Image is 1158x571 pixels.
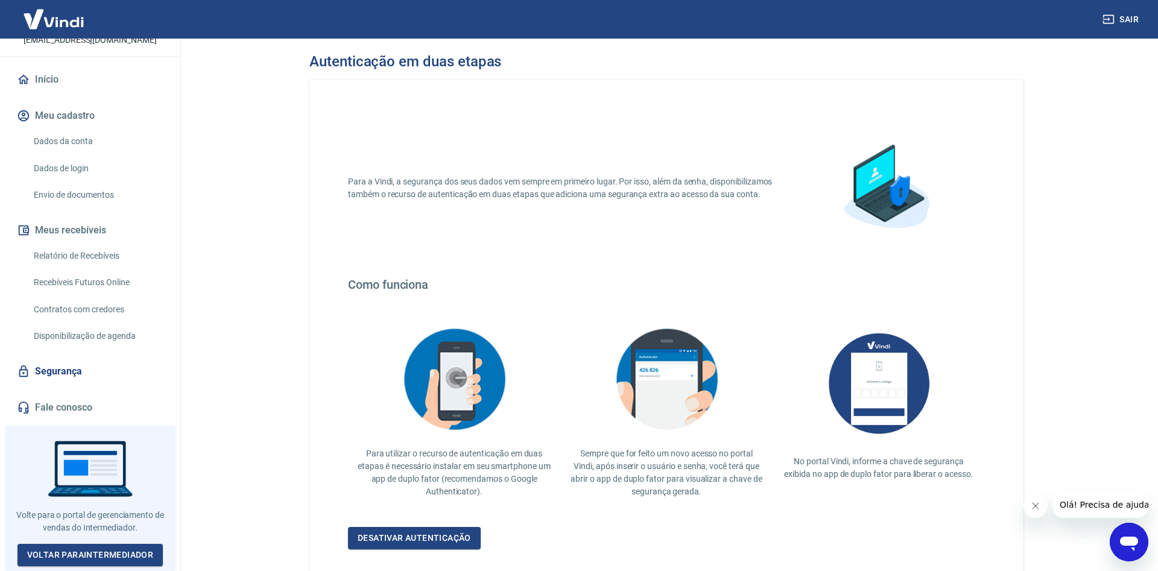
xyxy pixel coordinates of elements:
a: Relatório de Recebíveis [29,244,166,268]
img: AUbNX1O5CQAAAABJRU5ErkJggg== [818,321,939,446]
a: Dados da conta [29,129,166,154]
button: Meus recebíveis [14,217,166,244]
iframe: Fechar mensagem [1024,494,1048,518]
h3: Autenticação em duas etapas [309,53,501,70]
a: Contratos com credores [29,297,166,322]
a: Segurança [14,358,166,385]
img: explication-mfa3.c449ef126faf1c3e3bb9.png [606,321,727,438]
button: Meu cadastro [14,103,166,129]
p: Sempre que for feito um novo acesso no portal Vindi, após inserir o usuário e senha, você terá qu... [570,447,763,498]
a: Dados de login [29,156,166,181]
h4: Como funciona [348,277,985,292]
button: Sair [1100,8,1144,31]
a: Disponibilização de agenda [29,324,166,349]
span: Olá! Precisa de ajuda? [7,8,101,18]
img: explication-mfa2.908d58f25590a47144d3.png [394,321,514,438]
iframe: Botão para abrir a janela de mensagens [1110,523,1148,561]
p: Para a Vindi, a segurança dos seus dados vem sempre em primeiro lugar. Por isso, além da senha, d... [348,175,787,201]
p: [EMAIL_ADDRESS][DOMAIN_NAME] [24,34,157,46]
a: Voltar paraIntermediador [17,544,163,566]
a: Início [14,66,166,93]
a: Recebíveis Futuros Online [29,270,166,295]
iframe: Mensagem da empresa [1052,491,1148,518]
p: No portal Vindi, informe a chave de segurança exibida no app de duplo fator para liberar o acesso. [782,455,975,481]
a: Desativar autenticação [348,527,481,549]
a: Fale conosco [14,394,166,421]
a: Envio de documentos [29,183,166,207]
img: explication-mfa1.88a31355a892c34851cc.png [826,128,946,248]
p: Para utilizar o recurso de autenticação em duas etapas é necessário instalar em seu smartphone um... [358,447,551,498]
img: Vindi [14,1,93,37]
